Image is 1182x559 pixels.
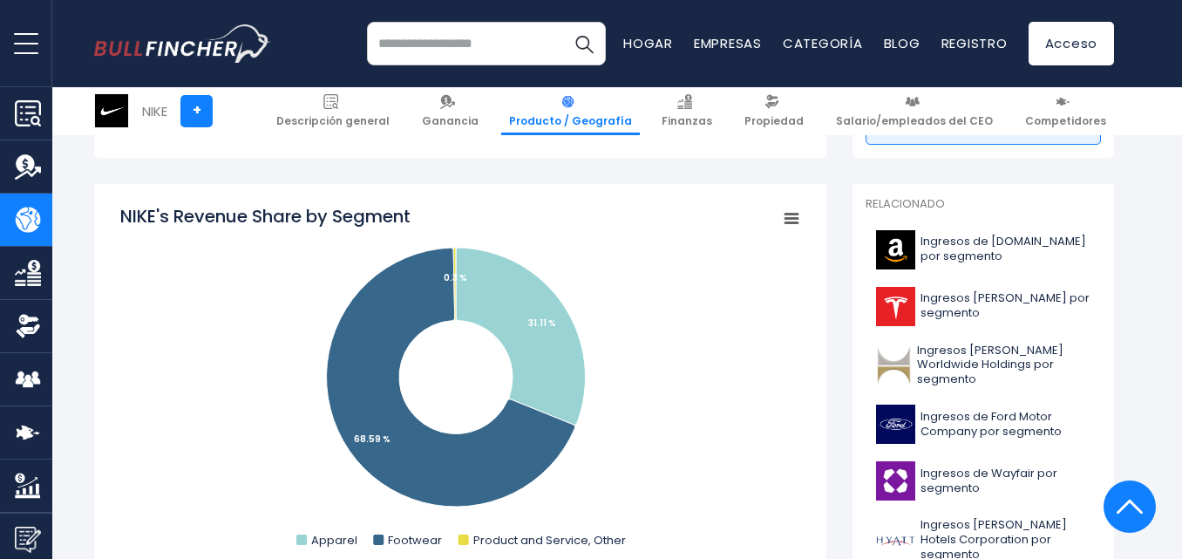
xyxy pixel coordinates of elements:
[876,405,915,444] img: Logotipo F
[828,87,1001,135] a: Salario/empleados del CEO
[917,342,1063,388] font: Ingresos [PERSON_NAME] Worldwide Holdings por segmento
[876,287,915,326] img: Logotipo de TSLA
[876,345,912,385] img: Logotipo de HLT
[94,24,271,62] a: Ir a la página de inicio
[884,34,920,52] a: Blog
[866,283,1101,331] a: Ingresos [PERSON_NAME] por segmento
[142,102,167,120] font: NIKE
[193,100,201,120] font: +
[95,94,128,127] img: Logotipo de NKE
[1029,22,1115,65] a: Acceso
[920,465,1057,496] font: Ingresos de Wayfair por segmento
[311,532,357,549] text: Apparel
[737,87,812,135] a: Propiedad
[866,400,1101,448] a: Ingresos de Ford Motor Company por segmento
[422,113,479,128] font: Ganancia
[509,113,632,128] font: Producto / Geografía
[920,233,1086,264] font: Ingresos de [DOMAIN_NAME] por segmento
[562,22,606,65] button: Buscar
[1025,113,1106,128] font: Competidores
[414,87,486,135] a: Ganancia
[654,87,720,135] a: Finanzas
[866,226,1101,274] a: Ingresos de [DOMAIN_NAME] por segmento
[444,271,467,284] tspan: 0.3 %
[354,433,391,446] tspan: 68.59 %
[120,204,800,553] svg: Participación en los ingresos de NIKE por segmento
[501,87,640,135] a: Producto / Geografía
[876,230,915,269] img: Logotipo de AMZN
[276,113,390,128] font: Descripción general
[1017,87,1114,135] a: Competidores
[941,34,1008,52] a: Registro
[15,313,41,339] img: Propiedad
[920,408,1062,440] font: Ingresos de Ford Motor Company por segmento
[120,204,411,228] tspan: NIKE's Revenue Share by Segment
[1045,34,1098,52] font: Acceso
[783,34,863,52] a: Categoría
[94,24,271,62] img: logotipo del camachuelo
[744,113,804,128] font: Propiedad
[866,457,1101,505] a: Ingresos de Wayfair por segmento
[866,195,945,212] font: Relacionado
[623,34,673,52] a: Hogar
[920,290,1090,321] font: Ingresos [PERSON_NAME] por segmento
[836,113,993,128] font: Salario/empleados del CEO
[528,317,556,330] tspan: 31.11 %
[180,95,213,127] a: +
[268,87,397,135] a: Descripción general
[694,34,762,52] a: Empresas
[876,461,915,501] img: Logotipo W
[866,339,1101,392] a: Ingresos [PERSON_NAME] Worldwide Holdings por segmento
[388,532,442,549] text: Footwear
[473,532,626,549] text: Product and Service, Other
[662,113,712,128] font: Finanzas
